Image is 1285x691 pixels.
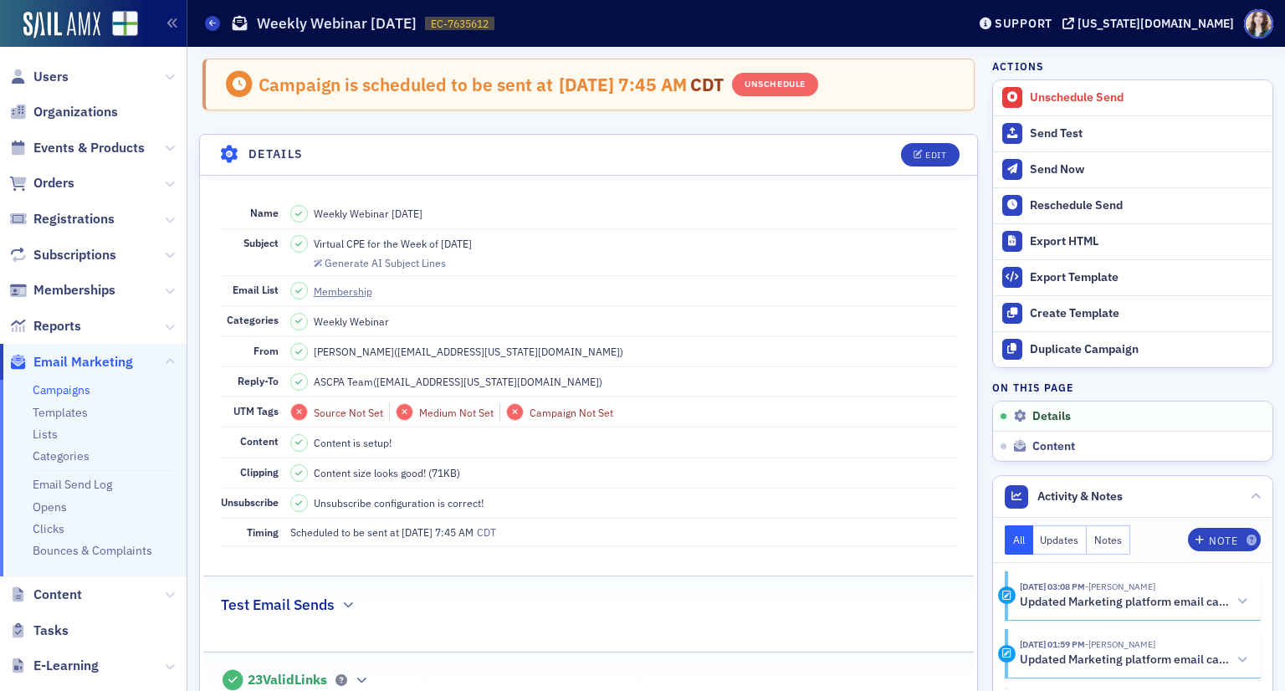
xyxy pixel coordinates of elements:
div: Send Test [1030,126,1264,141]
a: Membership [314,284,387,299]
span: Reply-To [238,374,279,387]
a: Tasks [9,622,69,640]
span: Tasks [33,622,69,640]
a: Email Marketing [9,353,133,371]
div: [US_STATE][DOMAIN_NAME] [1078,16,1234,31]
span: [DATE] [402,525,435,539]
span: Reports [33,317,81,335]
div: Support [995,16,1052,31]
button: Reschedule Send [993,187,1272,223]
a: Reports [9,317,81,335]
span: Content is setup! [314,435,392,450]
div: Reschedule Send [1030,198,1264,213]
div: Duplicate Campaign [1030,342,1264,357]
a: Create Template [993,295,1272,331]
a: Email Send Log [33,477,112,492]
span: Details [1032,409,1071,424]
span: Subscriptions [33,246,116,264]
a: View Homepage [100,11,138,39]
span: [PERSON_NAME] ( [EMAIL_ADDRESS][US_STATE][DOMAIN_NAME] ) [314,344,623,359]
div: Unschedule Send [1030,90,1264,105]
button: Updated Marketing platform email campaign: Weekly Webinar [DATE] [1020,652,1249,669]
a: Export Template [993,259,1272,295]
a: Templates [33,405,88,420]
a: Subscriptions [9,246,116,264]
button: [US_STATE][DOMAIN_NAME] [1062,18,1240,29]
span: Activity & Notes [1037,488,1123,505]
span: Events & Products [33,139,145,157]
span: Virtual CPE for the Week of [DATE] [314,236,472,251]
h4: Details [248,146,304,163]
span: Timing [247,525,279,539]
span: E-Learning [33,657,99,675]
button: Duplicate Campaign [993,331,1272,367]
button: Updated Marketing platform email campaign: Weekly Webinar [DATE] [1020,593,1249,611]
button: Send Now [993,151,1272,187]
button: Unschedule [732,73,817,96]
img: SailAMX [112,11,138,37]
span: Organizations [33,103,118,121]
h4: Actions [992,59,1044,74]
time: 9/23/2025 03:08 PM [1020,581,1085,592]
button: Send Test [993,115,1272,151]
button: Edit [901,143,959,166]
a: Events & Products [9,139,145,157]
span: Registrations [33,210,115,228]
span: Clipping [240,465,279,479]
h5: Updated Marketing platform email campaign: Weekly Webinar [DATE] [1020,595,1230,610]
span: Content [240,434,279,448]
span: Weekly Webinar [DATE] [314,206,422,221]
span: Content [33,586,82,604]
div: Activity [998,645,1016,663]
a: Opens [33,499,67,514]
span: Source Not Set [314,406,383,419]
div: Activity [998,586,1016,604]
span: Medium Not Set [419,406,494,419]
span: Email List [233,283,279,296]
span: 7:45 AM [618,73,687,96]
a: Users [9,68,69,86]
a: Memberships [9,281,115,299]
span: Memberships [33,281,115,299]
a: Orders [9,174,74,192]
span: Email Marketing [33,353,133,371]
span: Campaign Not Set [530,406,613,419]
h4: On this page [992,380,1273,395]
h5: Updated Marketing platform email campaign: Weekly Webinar [DATE] [1020,653,1230,668]
span: Sarah Lowery [1085,581,1155,592]
a: Registrations [9,210,115,228]
span: Name [250,206,279,219]
h2: Test Email Sends [221,594,335,616]
a: Lists [33,427,58,442]
a: Categories [33,448,90,463]
div: Send Now [1030,162,1264,177]
span: 7:45 AM [435,525,474,539]
a: Export HTML [993,223,1272,259]
time: 9/23/2025 01:59 PM [1020,638,1085,650]
div: Note [1209,536,1237,545]
span: Content [1032,439,1075,454]
button: Note [1188,528,1261,551]
a: Bounces & Complaints [33,543,152,558]
span: Unsubscribe configuration is correct! [314,495,484,510]
span: [DATE] [559,73,618,96]
span: CDT [687,73,724,96]
button: All [1005,525,1033,555]
a: Organizations [9,103,118,121]
span: Scheduled to be sent at [290,525,399,540]
a: Clicks [33,521,64,536]
img: SailAMX [23,12,100,38]
a: E-Learning [9,657,99,675]
span: EC-7635612 [431,17,489,31]
span: Unsubscribe [221,495,279,509]
div: Create Template [1030,306,1264,321]
span: Orders [33,174,74,192]
span: UTM Tags [233,404,279,417]
span: CDT [474,525,496,539]
a: Content [9,586,82,604]
span: Categories [227,313,279,326]
span: ASCPA Team ( [EMAIL_ADDRESS][US_STATE][DOMAIN_NAME] ) [314,374,602,389]
span: From [253,344,279,357]
h1: Weekly Webinar [DATE] [257,13,417,33]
